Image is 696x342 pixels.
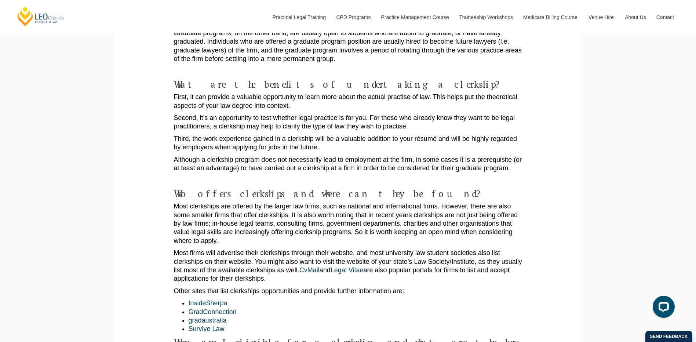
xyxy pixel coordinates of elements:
[651,1,679,33] a: Contact
[647,293,678,324] iframe: LiveChat chat widget
[17,6,65,27] a: [PERSON_NAME] Centre for Law
[174,79,522,90] h4: What are the benefits of undertaking a clerkship?
[189,317,227,324] a: gradaustralia
[189,325,225,332] a: Survive Law
[174,287,522,295] p: Other sites that list clerkships opportunities and provide further information are:
[174,156,522,173] p: Although a clerkship program does not necessarily lead to employment at the firm, in some cases i...
[174,189,522,199] h4: Who offers clerkships and where can they be found?
[518,1,583,33] a: Medicare Billing Course
[189,308,237,316] a: GradConnection
[174,114,522,131] p: Second, it’s an opportunity to test whether legal practice is for you. For those who already know...
[189,299,227,307] a: InsideSherpa
[174,93,522,110] p: First, it can provide a valuable opportunity to learn more about the actual practise of law. This...
[331,266,364,274] a: Legal Vitae
[174,202,522,245] p: Most clerkships are offered by the larger law firms, such as national and international firms. Ho...
[174,135,522,152] p: Third, the work experience gained in a clerkship will be a valuable addition to your résumé and w...
[454,1,518,33] a: Traineeship Workshops
[174,29,522,63] p: Graduate programs, on the other hand, are usually open to students who are about to graduate, or ...
[583,1,619,33] a: Venue Hire
[331,1,375,33] a: CPD Programs
[174,249,522,283] p: Most firms will advertise their clerkships through their website, and most university law student...
[619,1,651,33] a: About Us
[267,1,331,33] a: Practical Legal Training
[376,1,454,33] a: Practice Management Course
[299,266,320,274] a: CvMail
